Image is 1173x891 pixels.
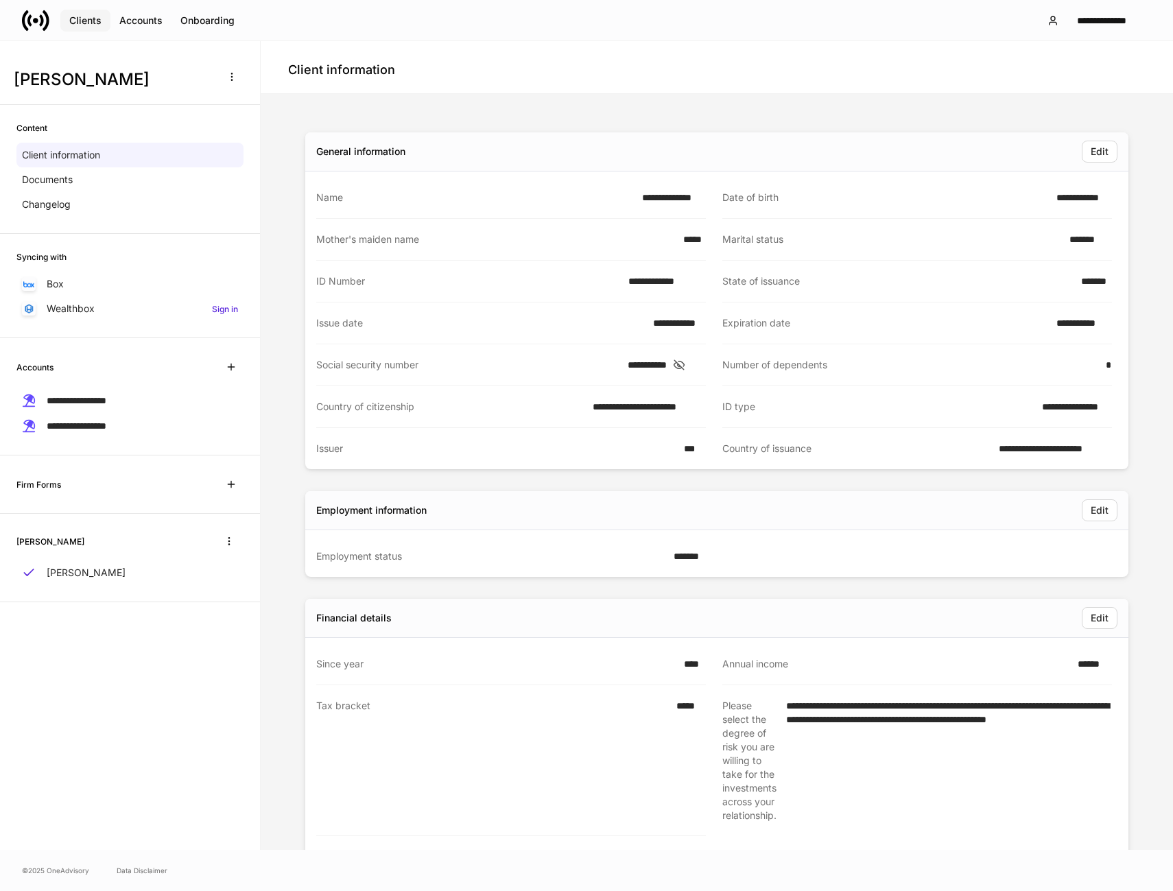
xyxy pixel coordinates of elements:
div: Employment status [316,549,665,563]
div: Social security number [316,358,619,372]
h6: Content [16,121,47,134]
h6: Syncing with [16,250,67,263]
p: Box [47,277,64,291]
div: Name [316,191,634,204]
div: Financial details [316,611,392,625]
div: State of issuance [722,274,1073,288]
button: Onboarding [171,10,244,32]
div: Edit [1091,147,1109,156]
h6: [PERSON_NAME] [16,535,84,548]
div: Marital status [722,233,1061,246]
p: Wealthbox [47,302,95,316]
div: Expiration date [722,316,1048,330]
button: Edit [1082,607,1117,629]
h4: Client information [288,62,395,78]
div: Clients [69,16,102,25]
div: Date of birth [722,191,1048,204]
div: Issuer [316,442,676,455]
a: [PERSON_NAME] [16,560,244,585]
a: Documents [16,167,244,192]
p: [PERSON_NAME] [47,566,126,580]
div: Tax bracket [316,699,668,822]
div: Accounts [119,16,163,25]
div: Since year [316,657,676,671]
div: Country of citizenship [316,400,584,414]
div: Onboarding [180,16,235,25]
h6: Firm Forms [16,478,61,491]
div: Please select the degree of risk you are willing to take for the investments across your relation... [722,699,778,822]
div: General information [316,145,405,158]
div: Employment information [316,503,427,517]
span: © 2025 OneAdvisory [22,865,89,876]
a: Data Disclaimer [117,865,167,876]
h3: [PERSON_NAME] [14,69,212,91]
div: Edit [1091,613,1109,623]
a: Client information [16,143,244,167]
div: Number of dependents [722,358,1098,372]
p: Client information [22,148,100,162]
div: ID Number [316,274,620,288]
h6: Sign in [212,302,238,316]
img: oYqM9ojoZLfzCHUefNbBcWHcyDPbQKagtYciMC8pFl3iZXy3dU33Uwy+706y+0q2uJ1ghNQf2OIHrSh50tUd9HaB5oMc62p0G... [23,281,34,287]
div: Annual income [722,657,1069,671]
a: WealthboxSign in [16,296,244,321]
button: Clients [60,10,110,32]
div: ID type [722,400,1034,414]
div: Country of issuance [722,442,991,455]
p: Changelog [22,198,71,211]
button: Accounts [110,10,171,32]
a: Box [16,272,244,296]
button: Edit [1082,141,1117,163]
h6: Accounts [16,361,54,374]
a: Changelog [16,192,244,217]
div: Mother's maiden name [316,233,675,246]
div: Edit [1091,506,1109,515]
p: Documents [22,173,73,187]
div: Issue date [316,316,645,330]
button: Edit [1082,499,1117,521]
